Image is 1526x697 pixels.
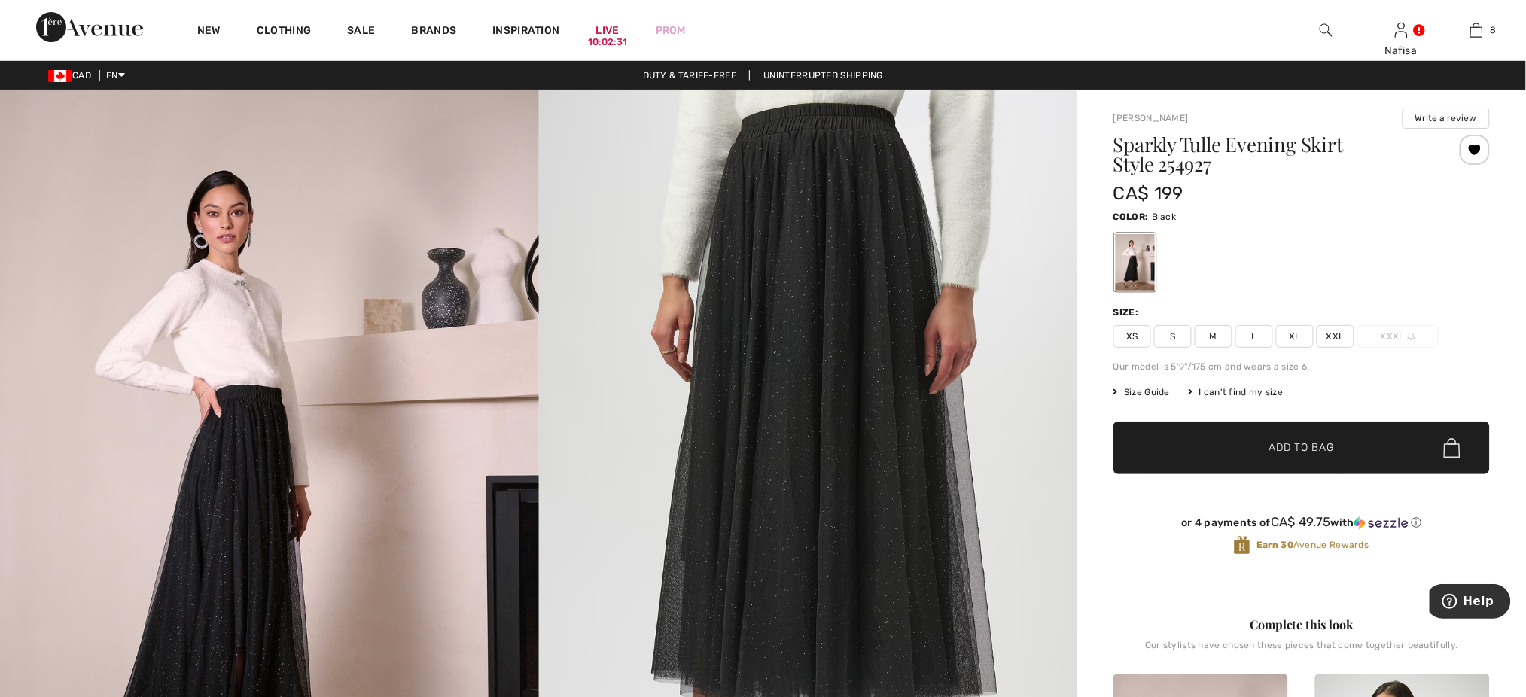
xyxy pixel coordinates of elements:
img: My Bag [1470,21,1483,39]
img: My Info [1395,21,1408,39]
a: [PERSON_NAME] [1113,113,1189,123]
img: Bag.svg [1444,438,1461,458]
img: Canadian Dollar [48,70,72,82]
a: Brands [412,24,457,40]
a: Prom [656,23,686,38]
a: 8 [1439,21,1513,39]
span: XS [1113,325,1151,348]
div: I can't find my size [1188,385,1283,399]
img: Sezzle [1354,516,1409,530]
div: Our model is 5'9"/175 cm and wears a size 6. [1113,360,1490,373]
a: Clothing [257,24,311,40]
span: L [1235,325,1273,348]
div: or 4 payments of with [1113,515,1490,530]
span: Inspiration [492,24,559,40]
a: Live10:02:31 [596,23,620,38]
span: XXXL [1357,325,1439,348]
div: or 4 payments ofCA$ 49.75withSezzle Click to learn more about Sezzle [1113,515,1490,535]
iframe: Opens a widget where you can find more information [1430,584,1511,622]
button: Write a review [1403,108,1490,129]
span: CA$ 49.75 [1271,514,1331,529]
img: search the website [1320,21,1333,39]
div: Complete this look [1113,616,1490,634]
span: Size Guide [1113,385,1170,399]
span: CAD [48,70,97,81]
img: ring-m.svg [1408,333,1415,340]
h1: Sparkly Tulle Evening Skirt Style 254927 [1113,135,1427,174]
span: CA$ 199 [1113,183,1183,204]
span: S [1154,325,1192,348]
span: Avenue Rewards [1256,538,1369,552]
span: 8 [1491,23,1497,37]
div: 10:02:31 [588,35,627,50]
div: Our stylists have chosen these pieces that come together beautifully. [1113,640,1490,662]
span: Black [1152,212,1177,222]
span: Color: [1113,212,1149,222]
div: Black [1116,234,1155,291]
div: Size: [1113,306,1142,319]
div: Nafisa [1364,43,1438,59]
span: XXL [1317,325,1354,348]
img: Avenue Rewards [1234,535,1250,555]
strong: Earn 30 [1256,540,1293,550]
span: XL [1276,325,1314,348]
a: New [197,24,221,40]
span: Add to Bag [1269,440,1334,456]
a: Sale [347,24,375,40]
button: Add to Bag [1113,422,1490,474]
span: M [1195,325,1232,348]
a: Sign In [1395,23,1408,37]
img: 1ère Avenue [36,12,143,42]
span: EN [106,70,125,81]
